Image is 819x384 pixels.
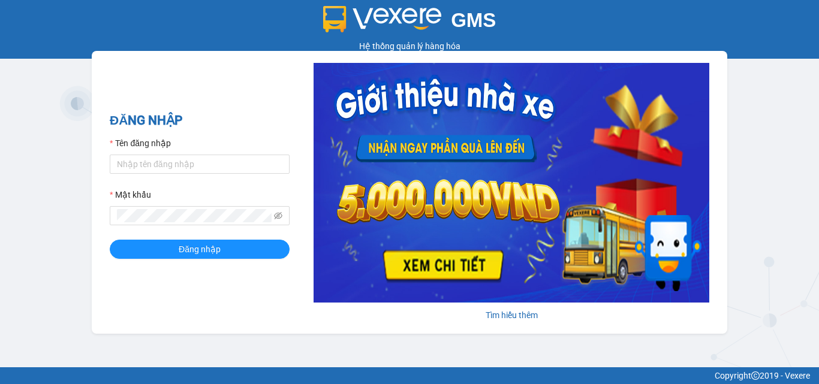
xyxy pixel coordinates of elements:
div: Copyright 2019 - Vexere [9,369,810,382]
input: Tên đăng nhập [110,155,290,174]
a: GMS [323,18,496,28]
img: banner-0 [314,63,709,303]
span: GMS [451,9,496,31]
label: Mật khẩu [110,188,151,201]
span: copyright [751,371,760,380]
div: Tìm hiểu thêm [314,309,709,322]
img: logo 2 [323,6,442,32]
span: eye-invisible [274,211,282,220]
span: Đăng nhập [179,243,221,256]
h2: ĐĂNG NHẬP [110,111,290,131]
input: Mật khẩu [117,209,272,222]
label: Tên đăng nhập [110,137,171,150]
div: Hệ thống quản lý hàng hóa [3,40,816,53]
button: Đăng nhập [110,240,290,259]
